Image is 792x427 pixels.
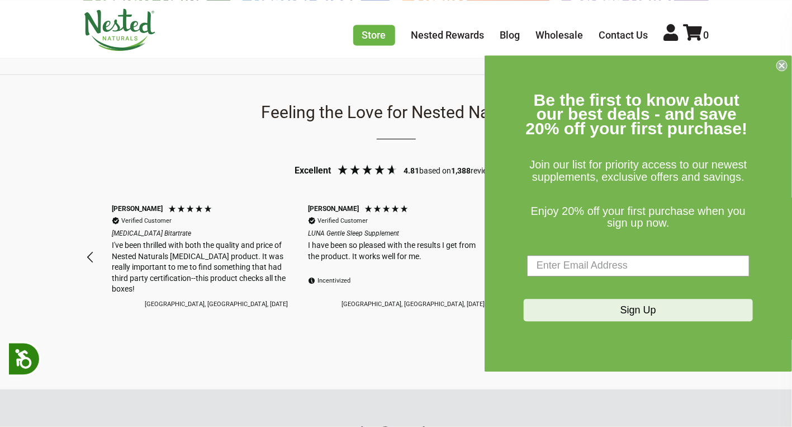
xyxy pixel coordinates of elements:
[112,229,288,238] em: [MEDICAL_DATA] Bitartrate
[527,255,750,276] input: Enter Email Address
[411,29,485,41] a: Nested Rewards
[526,91,748,138] span: Be the first to know about our best deals - and save 20% off your first purchase!
[599,29,648,41] a: Contact Us
[704,29,709,41] span: 0
[308,240,484,262] div: I have been so pleased with the results I get from the product. It works well for me.
[295,165,331,177] div: Excellent
[121,217,172,225] div: Verified Customer
[404,166,452,177] div: based on
[112,240,288,295] div: I've been thrilled with both the quality and price of Nested Naturals [MEDICAL_DATA] product. It ...
[83,8,156,51] img: Nested Naturals
[364,204,411,216] div: 5 Stars
[452,166,497,177] div: reviews
[776,60,788,71] button: Close dialog
[78,244,105,271] div: REVIEWS.io Carousel Scroll Left
[78,189,715,327] div: Customer reviews carousel
[168,204,215,216] div: 5 Stars
[529,159,747,184] span: Join our list for priority access to our newest supplements, exclusive offers and savings.
[531,205,746,229] span: Enjoy 20% off your first purchase when you sign up now.
[485,55,792,372] div: FLYOUT Form
[308,229,484,238] em: LUNA Gentle Sleep Supplement
[317,217,368,225] div: Verified Customer
[102,200,298,316] div: Review by Olivia, 5 out of 5 stars
[317,276,350,285] div: Incentivized
[684,29,709,41] a: 0
[102,189,691,327] div: Customer reviews
[536,29,584,41] a: Wholesale
[500,29,520,41] a: Blog
[308,204,359,214] div: [PERSON_NAME]
[112,204,163,214] div: [PERSON_NAME]
[334,163,401,179] div: 4.81 Stars
[342,300,485,308] div: [GEOGRAPHIC_DATA], [GEOGRAPHIC_DATA], [DATE]
[298,200,494,316] div: Review by David, 5 out of 5 stars
[404,166,420,175] span: 4.81
[145,300,288,308] div: [GEOGRAPHIC_DATA], [GEOGRAPHIC_DATA], [DATE]
[524,299,753,321] button: Sign Up
[452,166,471,175] span: 1,388
[353,25,395,45] a: Store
